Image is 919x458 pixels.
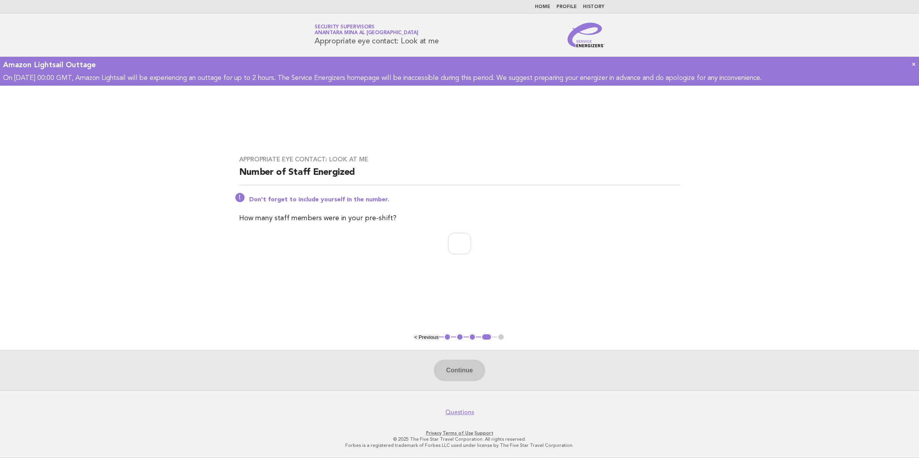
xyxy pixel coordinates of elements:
[315,25,438,45] h1: Appropriate eye contact: Look at me
[568,23,604,47] img: Service Energizers
[426,430,441,436] a: Privacy
[456,333,464,341] button: 2
[535,5,550,9] a: Home
[224,430,695,436] p: · ·
[414,334,438,340] button: < Previous
[583,5,604,9] a: History
[315,31,418,36] span: Anantara Mina al [GEOGRAPHIC_DATA]
[239,166,680,185] h2: Number of Staff Energized
[912,60,916,68] a: ×
[224,442,695,448] p: Forbes is a registered trademark of Forbes LLC used under license by The Five Star Travel Corpora...
[445,408,474,416] a: Questions
[443,430,473,436] a: Terms of Use
[239,156,680,163] h3: Appropriate eye contact: Look at me
[444,333,451,341] button: 1
[469,333,476,341] button: 3
[315,25,418,35] a: Security SupervisorsAnantara Mina al [GEOGRAPHIC_DATA]
[556,5,577,9] a: Profile
[224,436,695,442] p: © 2025 The Five Star Travel Corporation. All rights reserved.
[239,213,680,224] p: How many staff members were in your pre-shift?
[3,74,916,83] p: On [DATE] 00:00 GMT, Amazon Lightsail will be experiencing an outtage for up to 2 hours. The Serv...
[249,196,680,204] p: Don't forget to include yourself in the number.
[3,60,916,70] div: Amazon Lightsail Outtage
[481,333,492,341] button: 4
[474,430,493,436] a: Support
